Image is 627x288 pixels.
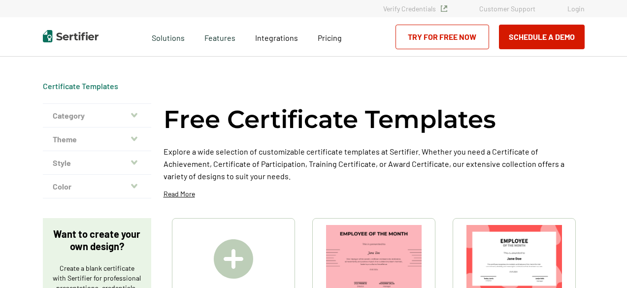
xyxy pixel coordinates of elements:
button: Color [43,175,151,198]
button: Theme [43,128,151,151]
div: Breadcrumb [43,81,118,91]
p: Read More [164,189,195,199]
a: Login [567,4,585,13]
a: Verify Credentials [383,4,447,13]
button: Style [43,151,151,175]
a: Pricing [318,31,342,43]
button: Category [43,104,151,128]
p: Want to create your own design? [53,228,141,253]
span: Integrations [255,33,298,42]
a: Integrations [255,31,298,43]
img: Create A Blank Certificate [214,239,253,279]
a: Try for Free Now [396,25,489,49]
span: Pricing [318,33,342,42]
span: Solutions [152,31,185,43]
h1: Free Certificate Templates [164,103,496,135]
span: Features [204,31,235,43]
a: Certificate Templates [43,81,118,91]
img: Sertifier | Digital Credentialing Platform [43,30,99,42]
p: Explore a wide selection of customizable certificate templates at Sertifier. Whether you need a C... [164,145,585,182]
a: Customer Support [479,4,535,13]
img: Verified [441,5,447,12]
